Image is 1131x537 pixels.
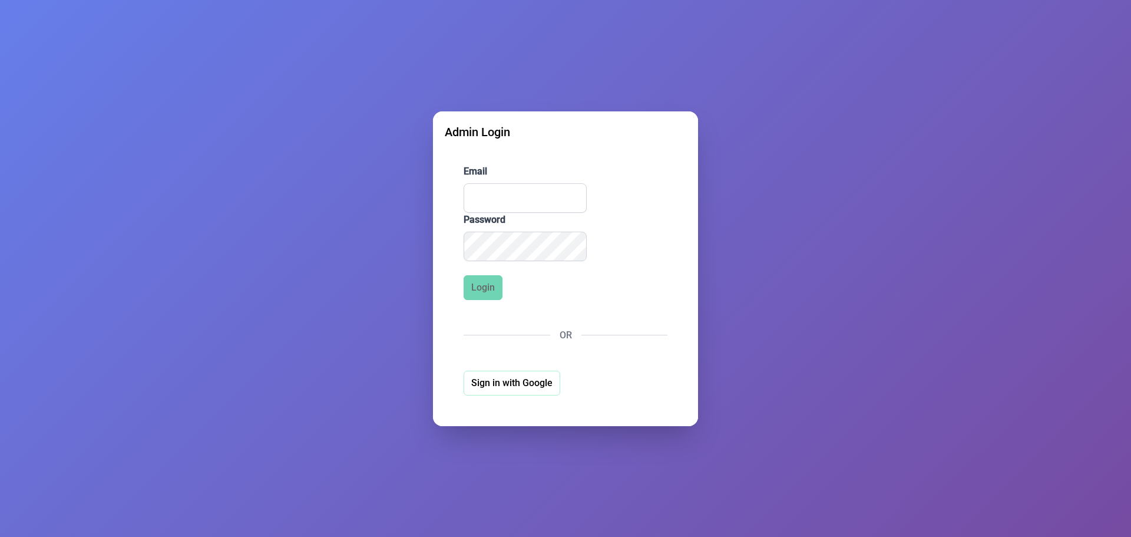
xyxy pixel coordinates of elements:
[445,123,686,141] div: Admin Login
[471,281,495,295] span: Login
[464,328,667,342] div: OR
[464,275,502,300] button: Login
[464,164,667,179] label: Email
[464,213,667,227] label: Password
[471,376,553,390] span: Sign in with Google
[464,371,560,396] button: Sign in with Google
